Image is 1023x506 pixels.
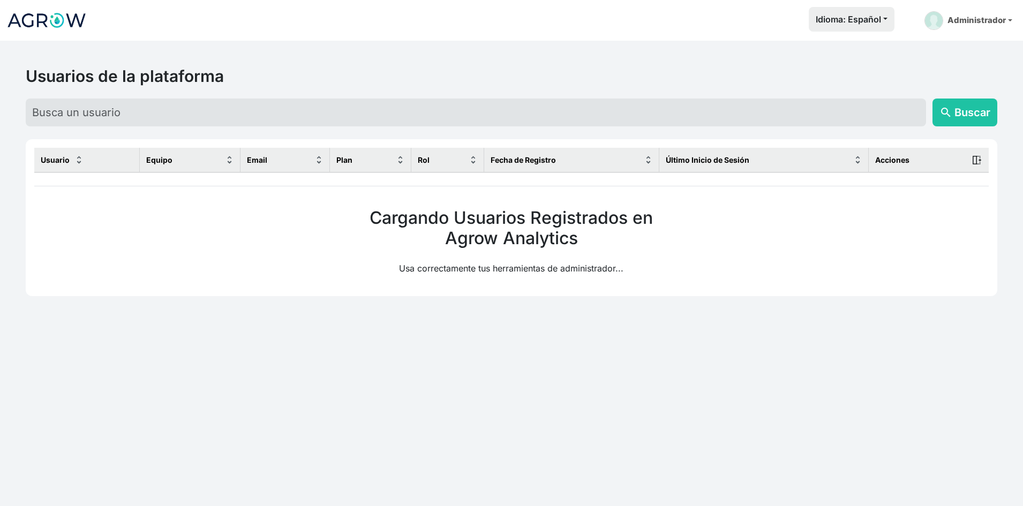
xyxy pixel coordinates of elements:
[972,155,982,165] img: action
[666,154,749,165] span: Último Inicio de Sesión
[644,156,652,164] img: sort
[26,99,926,126] input: Busca un usuario
[491,154,556,165] span: Fecha de Registro
[6,7,87,34] img: Logo
[854,156,862,164] img: sort
[146,154,172,165] span: Equipo
[939,106,952,119] span: search
[247,154,267,165] span: Email
[315,156,323,164] img: sort
[875,154,909,165] span: Acciones
[920,7,1017,34] a: Administrador
[26,66,997,86] h2: Usuarios de la plataforma
[924,11,943,30] img: admin-picture
[469,156,477,164] img: sort
[418,154,430,165] span: Rol
[809,7,894,32] button: Idioma: Español
[954,104,990,120] span: Buscar
[396,156,404,164] img: sort
[932,99,997,126] button: searchBuscar
[41,154,70,165] span: Usuario
[357,208,666,249] h2: Cargando Usuarios Registrados en Agrow Analytics
[225,156,234,164] img: sort
[336,154,352,165] span: Plan
[75,156,83,164] img: sort
[357,262,666,275] p: Usa correctamente tus herramientas de administrador...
